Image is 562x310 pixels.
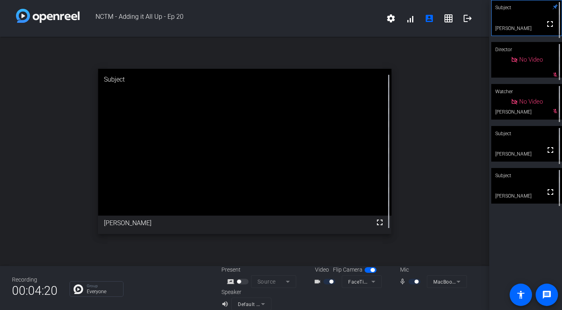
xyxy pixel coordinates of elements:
[463,14,472,23] mat-icon: logout
[386,14,396,23] mat-icon: settings
[401,9,420,28] button: signal_cellular_alt
[519,56,543,63] span: No Video
[98,69,391,90] div: Subject
[221,266,301,274] div: Present
[12,281,58,300] span: 00:04:20
[491,126,562,141] div: Subject
[12,276,58,284] div: Recording
[87,289,119,294] p: Everyone
[74,284,83,294] img: Chat Icon
[546,187,555,197] mat-icon: fullscreen
[516,290,526,300] mat-icon: accessibility
[491,168,562,183] div: Subject
[545,19,555,29] mat-icon: fullscreen
[315,266,329,274] span: Video
[333,266,363,274] span: Flip Camera
[87,284,119,288] p: Group
[16,9,80,23] img: white-gradient.svg
[221,299,231,309] mat-icon: volume_up
[221,288,269,296] div: Speaker
[519,98,543,105] span: No Video
[399,277,409,286] mat-icon: mic_none
[546,145,555,155] mat-icon: fullscreen
[491,84,562,99] div: Watcher
[80,9,381,28] span: NCTM - Adding it All Up - Ep 20
[444,14,453,23] mat-icon: grid_on
[227,277,237,286] mat-icon: screen_share_outline
[542,290,552,300] mat-icon: message
[424,14,434,23] mat-icon: account_box
[392,266,472,274] div: Mic
[314,277,323,286] mat-icon: videocam_outline
[491,42,562,57] div: Director
[375,218,385,227] mat-icon: fullscreen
